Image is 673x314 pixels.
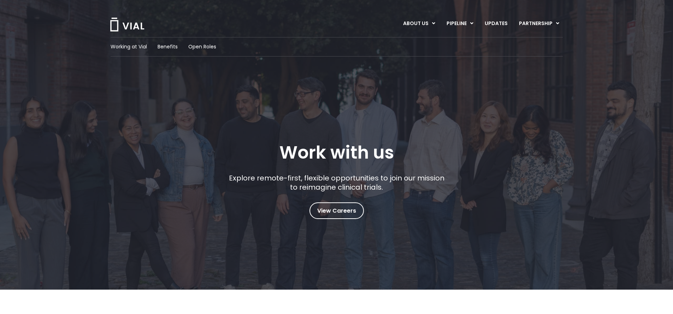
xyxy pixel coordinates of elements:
a: Benefits [158,43,178,51]
a: PIPELINEMenu Toggle [441,18,479,30]
h1: Work with us [279,142,394,163]
p: Explore remote-first, flexible opportunities to join our mission to reimagine clinical trials. [226,173,447,192]
a: PARTNERSHIPMenu Toggle [513,18,565,30]
span: View Careers [317,206,356,215]
a: Open Roles [188,43,216,51]
img: Vial Logo [110,18,145,31]
a: View Careers [309,202,364,219]
a: UPDATES [479,18,513,30]
a: Working at Vial [111,43,147,51]
a: ABOUT USMenu Toggle [397,18,441,30]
